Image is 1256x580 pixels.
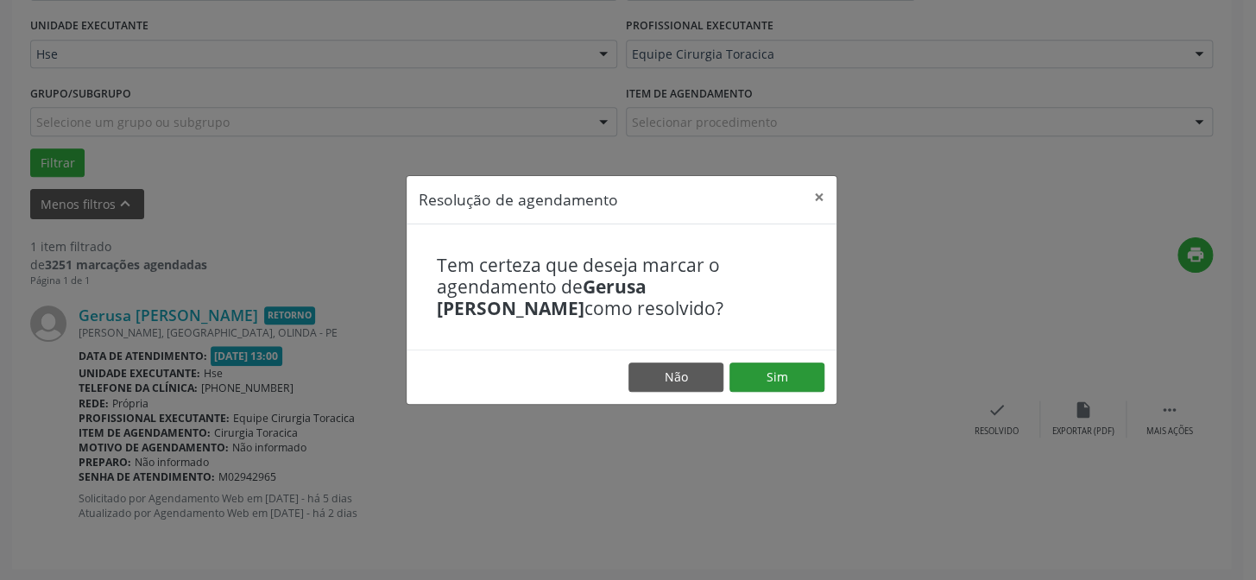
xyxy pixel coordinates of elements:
button: Sim [729,362,824,392]
h4: Tem certeza que deseja marcar o agendamento de como resolvido? [437,255,806,320]
button: Close [802,176,836,218]
b: Gerusa [PERSON_NAME] [437,274,647,320]
button: Não [628,362,723,392]
h5: Resolução de agendamento [419,188,618,211]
